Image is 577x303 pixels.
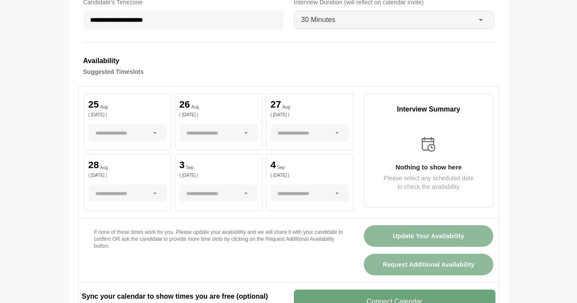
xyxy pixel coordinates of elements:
[271,160,276,170] p: 4
[88,100,99,109] p: 25
[191,105,199,109] p: Aug
[180,173,258,178] p: ( [DATE] )
[88,160,99,170] p: 28
[271,100,281,109] p: 27
[186,166,194,170] p: Sep
[83,67,494,77] h4: Suggested Timeslots
[282,105,290,109] p: Aug
[301,14,336,26] span: 30 Minutes
[364,164,493,170] p: Nothing to show here
[364,225,494,247] button: Update Your Availability
[82,291,284,302] h2: Sync your calendar to show times you are free (optional)
[271,113,349,117] p: ( [DATE] )
[180,100,190,109] p: 26
[277,166,285,170] p: Sep
[364,174,493,191] p: Please select any scheduled date to check the availability
[364,104,493,115] p: Interview Summary
[88,173,167,178] p: ( [DATE] )
[271,173,349,178] p: ( [DATE] )
[419,135,438,153] img: calender
[180,160,185,170] p: 3
[88,113,167,117] p: ( [DATE] )
[100,105,108,109] p: Aug
[94,229,343,249] p: If none of these times work for you. Please update your availability and we will share it with yo...
[364,254,494,275] button: Request Additional Availability
[180,113,258,117] p: ( [DATE] )
[83,55,494,67] h3: Availability
[100,166,108,170] p: Aug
